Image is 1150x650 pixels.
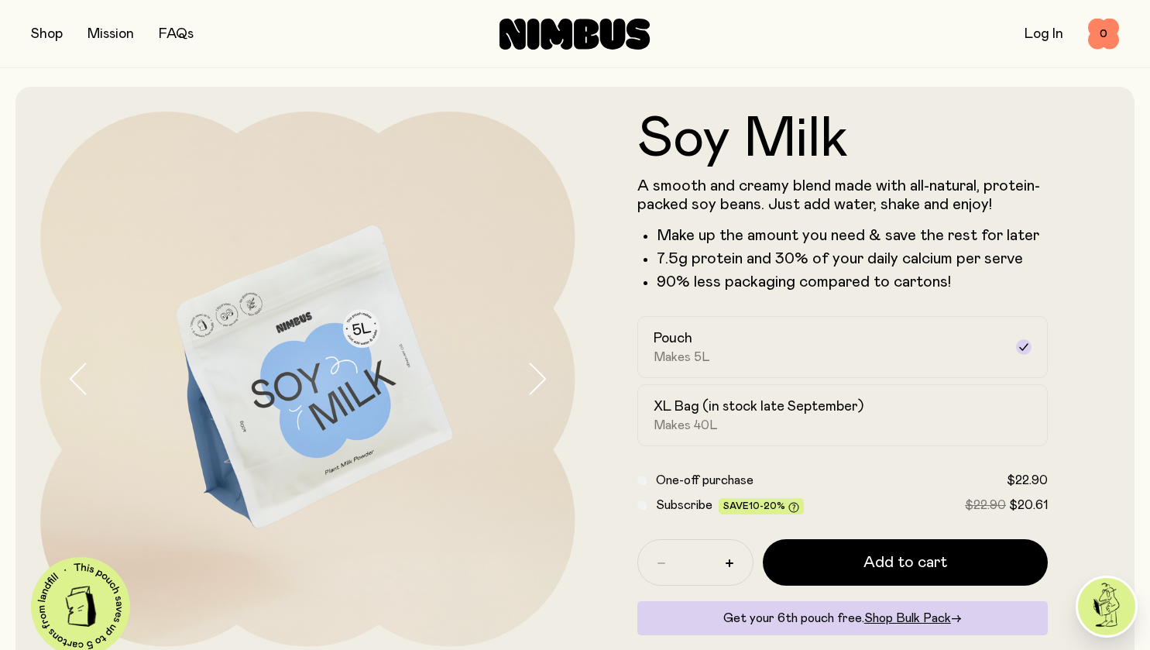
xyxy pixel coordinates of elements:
[657,273,1049,291] p: 90% less packaging compared to cartons!
[654,397,863,416] h2: XL Bag (in stock late September)
[637,177,1049,214] p: A smooth and creamy blend made with all-natural, protein-packed soy beans. Just add water, shake ...
[723,501,799,513] span: Save
[654,418,718,433] span: Makes 40L
[863,552,947,573] span: Add to cart
[749,501,785,511] span: 10-20%
[654,329,692,348] h2: Pouch
[965,499,1006,511] span: $22.90
[1078,578,1135,635] img: agent
[1009,499,1048,511] span: $20.61
[637,601,1049,635] div: Get your 6th pouch free.
[657,226,1049,245] li: Make up the amount you need & save the rest for later
[656,499,712,511] span: Subscribe
[1088,19,1119,50] button: 0
[657,249,1049,268] li: 7.5g protein and 30% of your daily calcium per serve
[654,349,710,365] span: Makes 5L
[1025,27,1063,41] a: Log In
[88,27,134,41] a: Mission
[864,612,951,624] span: Shop Bulk Pack
[159,27,194,41] a: FAQs
[637,112,1049,167] h1: Soy Milk
[656,474,754,487] span: One-off purchase
[763,539,1049,586] button: Add to cart
[1007,474,1048,487] span: $22.90
[864,612,962,624] a: Shop Bulk Pack→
